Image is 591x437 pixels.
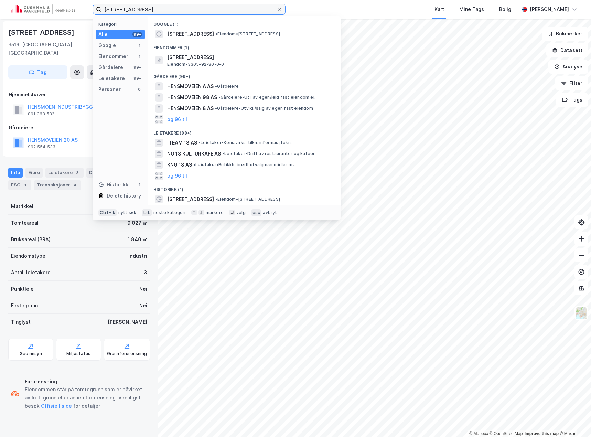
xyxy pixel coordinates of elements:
[251,209,262,216] div: esc
[11,318,31,326] div: Tinglyst
[11,202,33,211] div: Matrikkel
[98,63,123,72] div: Gårdeiere
[167,30,214,38] span: [STREET_ADDRESS]
[98,209,117,216] div: Ctrl + k
[215,196,217,202] span: •
[25,168,43,178] div: Eiere
[167,161,192,169] span: KNG 18 AS
[127,219,147,227] div: 9 027 ㎡
[98,41,116,50] div: Google
[215,31,217,36] span: •
[542,27,588,41] button: Bokmerker
[546,43,588,57] button: Datasett
[11,301,38,310] div: Festegrunn
[11,268,51,277] div: Antall leietakere
[148,16,341,29] div: Google (1)
[215,84,239,89] span: Gårdeiere
[215,106,217,111] span: •
[548,60,588,74] button: Analyse
[22,182,29,189] div: 1
[98,181,128,189] div: Historikk
[167,172,187,180] button: og 96 til
[167,62,224,67] span: Eiendom • 3305-92-80-0-0
[167,150,221,158] span: NO 18 KULTURKAFE AS
[137,87,142,92] div: 0
[499,5,511,13] div: Bolig
[139,285,147,293] div: Nei
[193,162,195,167] span: •
[25,377,147,386] div: Forurensning
[148,68,341,81] div: Gårdeiere (99+)
[222,151,315,157] span: Leietaker • Drift av restauranter og kafeer
[215,84,217,89] span: •
[153,210,186,215] div: neste kategori
[11,219,39,227] div: Tomteareal
[137,43,142,48] div: 1
[167,82,214,90] span: HENSMOVEIEN A AS
[86,168,112,178] div: Datasett
[11,285,34,293] div: Punktleie
[72,182,78,189] div: 4
[263,210,277,215] div: avbryt
[132,65,142,70] div: 99+
[8,180,31,190] div: ESG
[8,27,76,38] div: [STREET_ADDRESS]
[107,351,147,356] div: Grunnforurensning
[25,385,147,410] div: Eiendommen står på tomtegrunn som er påvirket av luft, grunn eller annen forurensning. Vennligst ...
[148,40,341,52] div: Eiendommer (1)
[215,31,280,37] span: Eiendom • [STREET_ADDRESS]
[132,32,142,37] div: 99+
[167,93,217,102] span: HENSMOVEIEN 98 AS
[525,431,559,436] a: Improve this map
[28,111,54,117] div: 891 363 532
[469,431,488,436] a: Mapbox
[98,85,121,94] div: Personer
[167,104,214,113] span: HENSMOVEIEN 8 AS
[198,140,292,146] span: Leietaker • Kons.virks. tilkn. informasj.tekn.
[28,144,55,150] div: 992 554 533
[9,90,150,99] div: Hjemmelshaver
[557,404,591,437] div: Kontrollprogram for chat
[101,4,277,14] input: Søk på adresse, matrikkel, gårdeiere, leietakere eller personer
[137,54,142,59] div: 1
[11,252,45,260] div: Eiendomstype
[575,307,588,320] img: Z
[236,210,246,215] div: velg
[9,124,150,132] div: Gårdeiere
[434,5,444,13] div: Kart
[98,30,108,39] div: Alle
[530,5,569,13] div: [PERSON_NAME]
[222,151,224,156] span: •
[98,22,145,27] div: Kategori
[139,301,147,310] div: Nei
[557,404,591,437] iframe: Chat Widget
[137,182,142,188] div: 1
[11,4,76,14] img: cushman-wakefield-realkapital-logo.202ea83816669bd177139c58696a8fa1.svg
[215,196,280,202] span: Eiendom • [STREET_ADDRESS]
[198,140,201,145] span: •
[34,180,81,190] div: Transaksjoner
[118,210,137,215] div: nytt søk
[142,209,152,216] div: tab
[215,106,313,111] span: Gårdeiere • Utvikl./salg av egen fast eiendom
[8,168,23,178] div: Info
[98,74,125,83] div: Leietakere
[144,268,147,277] div: 3
[206,210,224,215] div: markere
[556,93,588,107] button: Tags
[98,52,128,61] div: Eiendommer
[167,139,197,147] span: ITEAM 18 AS
[148,125,341,137] div: Leietakere (99+)
[218,95,315,100] span: Gårdeiere • Utl. av egen/leid fast eiendom el.
[74,169,81,176] div: 3
[107,192,141,200] div: Delete history
[11,235,51,244] div: Bruksareal (BRA)
[555,76,588,90] button: Filter
[167,53,332,62] span: [STREET_ADDRESS]
[167,195,214,203] span: [STREET_ADDRESS]
[132,76,142,81] div: 99+
[148,181,341,194] div: Historikk (1)
[167,115,187,124] button: og 96 til
[66,351,90,356] div: Miljøstatus
[193,162,296,168] span: Leietaker • Butikkh. bredt utvalg nær.midler mv.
